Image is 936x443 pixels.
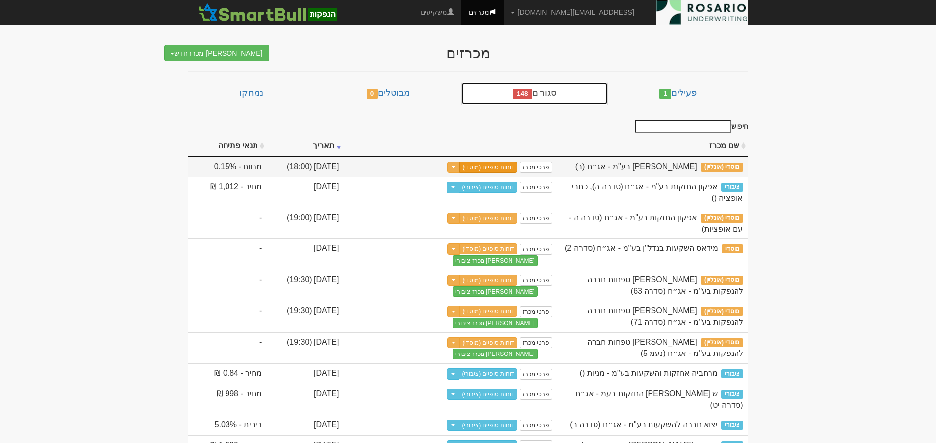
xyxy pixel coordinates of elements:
td: [DATE] (19:30) [267,332,343,364]
a: נמחקו [188,82,315,105]
span: מידאס השקעות בנדל''ן בע''מ - אג״ח (סדרה 2) [565,244,718,252]
span: ציבורי [721,421,743,430]
button: [PERSON_NAME] מכרז ציבורי [453,286,537,297]
a: דוחות סופיים (ציבורי) [459,182,517,193]
a: פרטי מכרז [520,182,552,193]
td: - [188,238,267,270]
label: חיפוש [631,120,748,133]
a: פרטי מכרז [520,389,552,400]
span: מוסדי (אונליין) [701,163,743,172]
td: [DATE] (18:00) [267,157,343,177]
button: [PERSON_NAME] מכרז חדש [164,45,269,61]
span: מוסדי [722,244,743,253]
span: מרחביה אחזקות והשקעות בע"מ - מניות () [580,369,718,377]
td: [DATE] [267,177,343,208]
span: אפקון החזקות בע"מ - אג״ח (סדרה ה), כתבי אופציה () [572,182,743,202]
td: - [188,208,267,239]
a: דוחות סופיים (מוסדי) [459,306,517,317]
td: ריבית - 5.03% [188,415,267,436]
td: [DATE] [267,415,343,436]
img: SmartBull Logo [196,2,340,22]
a: פרטי מכרז [520,337,552,348]
span: ציבורי [721,390,743,399]
span: ציבורי [721,183,743,192]
td: - [188,301,267,332]
td: [DATE] [267,363,343,384]
span: מוסדי (אונליין) [701,214,743,223]
a: פרטי מכרז [520,306,552,317]
a: פרטי מכרז [520,420,552,431]
span: 148 [513,89,532,99]
th: תאריך : activate to sort column ascending [267,135,343,157]
a: פרטי מכרז [520,162,552,173]
span: מוסדי (אונליין) [701,307,743,316]
a: דוחות סופיים (מוסדי) [459,275,517,286]
td: [DATE] (19:30) [267,301,343,332]
a: מבוטלים [315,82,461,105]
td: [DATE] [267,238,343,270]
a: פרטי מכרז [520,369,552,380]
span: מזרחי טפחות חברה להנפקות בע"מ - אג״ח (סדרה 63) [587,275,743,295]
span: מזרחי טפחות חברה להנפקות בע"מ - אג״ח (נעמ 5) [587,338,743,357]
th: תנאי פתיחה : activate to sort column ascending [188,135,267,157]
a: דוחות סופיים (מוסדי) [459,162,517,173]
td: מרווח - 0.15% [188,157,267,177]
a: דוחות סופיים (ציבורי) [459,420,517,431]
td: מחיר - 1,012 ₪ [188,177,267,208]
td: [DATE] (19:30) [267,270,343,301]
span: 1 [659,89,671,99]
td: מחיר - 998 ₪ [188,384,267,415]
span: דניאל פקדונות בע"מ - אג״ח (ב) [575,162,697,171]
a: פרטי מכרז [520,213,552,224]
a: פרטי מכרז [520,244,552,255]
span: 0 [367,89,378,99]
span: ש שלמה החזקות בעמ - אג״ח (סדרה יט) [575,389,743,409]
td: - [188,332,267,364]
a: דוחות סופיים (ציבורי) [459,368,517,379]
span: אפקון החזקות בע"מ - אג״ח (סדרה ה - עם אופציות) [569,213,743,233]
a: פעילים [608,82,748,105]
a: פרטי מכרז [520,275,552,286]
a: דוחות סופיים (ציבורי) [459,389,517,400]
a: דוחות סופיים (מוסדי) [459,243,517,254]
a: סגורים [461,82,608,105]
button: [PERSON_NAME] מכרז ציבורי [453,318,537,328]
div: מכרזים [277,45,660,61]
span: מוסדי (אונליין) [701,338,743,347]
button: [PERSON_NAME] מכרז ציבורי [453,255,537,266]
button: [PERSON_NAME] מכרז ציבורי [453,349,537,359]
span: מזרחי טפחות חברה להנפקות בע"מ - אג״ח (סדרה 71) [587,306,743,326]
input: חיפוש [635,120,731,133]
a: דוחות סופיים (מוסדי) [459,213,517,224]
span: מוסדי (אונליין) [701,276,743,285]
td: [DATE] (19:00) [267,208,343,239]
td: [DATE] [267,384,343,415]
td: - [188,270,267,301]
th: שם מכרז : activate to sort column ascending [557,135,748,157]
span: יצוא חברה להשקעות בע"מ - אג״ח (סדרה ב) [570,420,718,429]
td: מחיר - 0.84 ₪ [188,363,267,384]
a: דוחות סופיים (מוסדי) [459,337,517,348]
span: ציבורי [721,369,743,378]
